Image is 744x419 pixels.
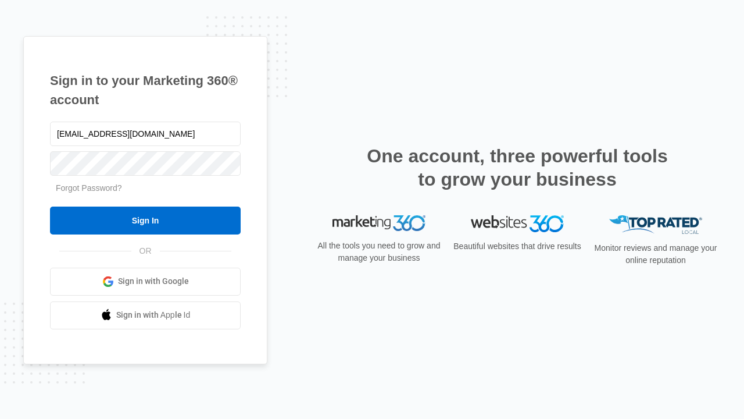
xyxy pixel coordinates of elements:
[314,239,444,264] p: All the tools you need to grow and manage your business
[116,309,191,321] span: Sign in with Apple Id
[452,240,582,253] p: Beautiful websites that drive results
[50,301,241,329] a: Sign in with Apple Id
[471,215,564,232] img: Websites 360
[50,71,241,109] h1: Sign in to your Marketing 360® account
[50,268,241,296] a: Sign in with Google
[56,183,122,193] a: Forgot Password?
[363,144,671,191] h2: One account, three powerful tools to grow your business
[591,242,721,267] p: Monitor reviews and manage your online reputation
[118,275,189,287] span: Sign in with Google
[332,215,425,232] img: Marketing 360
[609,215,702,235] img: Top Rated Local
[50,207,241,235] input: Sign In
[50,122,241,146] input: Email
[131,245,160,257] span: OR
